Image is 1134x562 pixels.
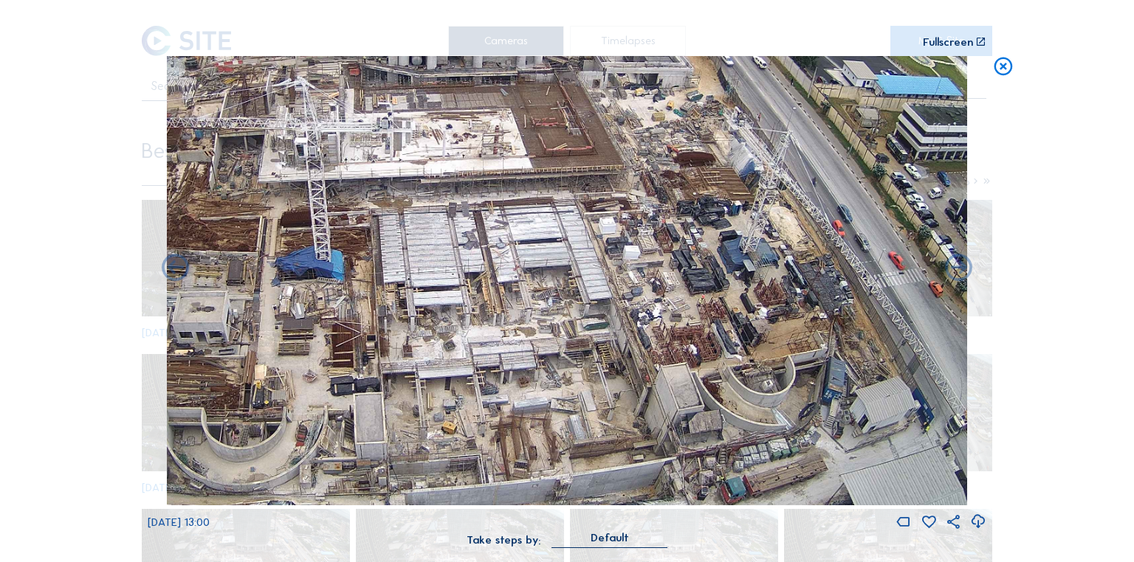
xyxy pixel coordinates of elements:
div: Take steps by: [467,535,540,546]
i: Back [942,252,975,285]
div: Default [551,531,667,547]
div: Default [591,531,629,544]
img: Image [167,56,967,506]
i: Forward [159,252,192,285]
div: Fullscreen [923,37,973,48]
span: [DATE] 13:00 [148,516,210,529]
